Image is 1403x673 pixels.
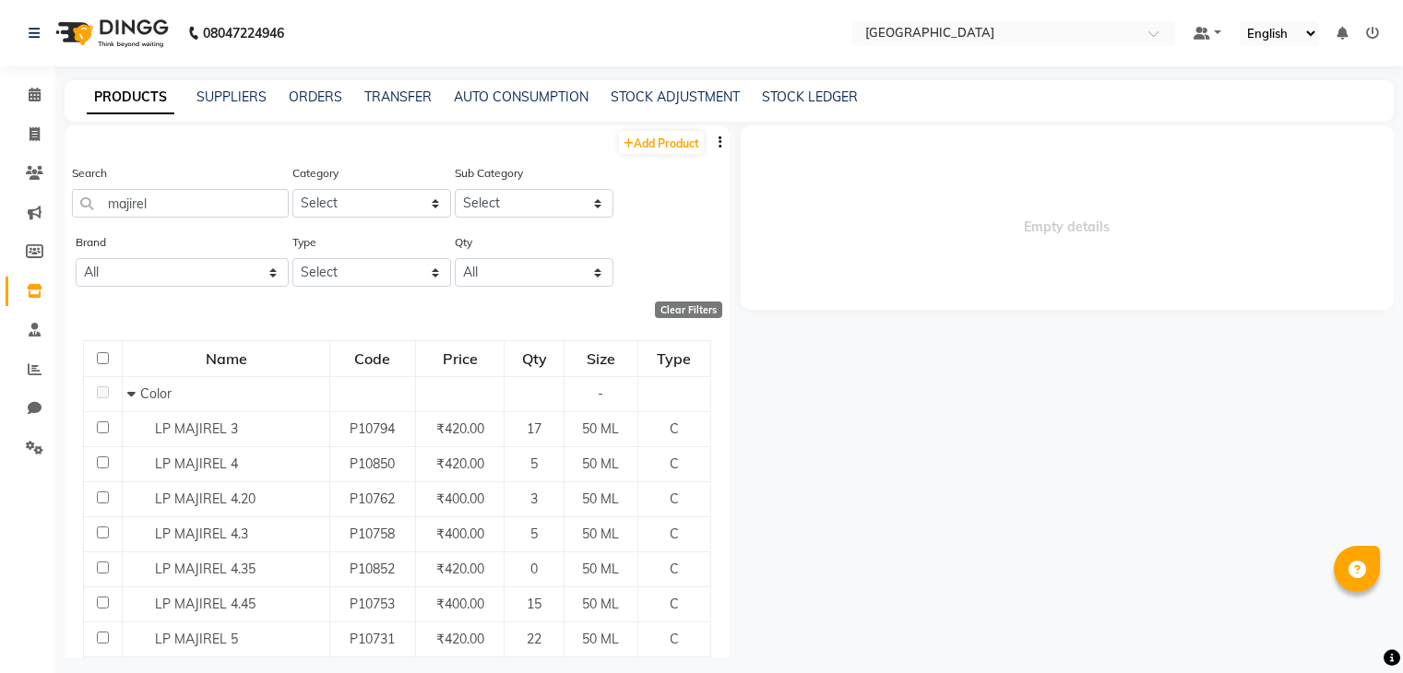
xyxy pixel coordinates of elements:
[655,301,722,318] div: Clear Filters
[611,89,740,105] a: STOCK ADJUSTMENT
[505,342,563,375] div: Qty
[127,385,140,402] span: Collapse Row
[196,89,267,105] a: SUPPLIERS
[582,561,619,577] span: 50 ML
[455,165,523,182] label: Sub Category
[292,234,316,251] label: Type
[619,131,704,154] a: Add Product
[582,490,619,507] span: 50 ML
[741,125,1395,310] span: Empty details
[436,561,484,577] span: ₹420.00
[436,455,484,472] span: ₹420.00
[76,234,106,251] label: Brand
[598,385,603,402] span: -
[670,490,679,507] span: C
[417,342,504,375] div: Price
[670,631,679,647] span: C
[155,490,256,507] span: LP MAJIREL 4.20
[530,455,538,472] span: 5
[155,525,248,542] span: LP MAJIREL 4.3
[436,490,484,507] span: ₹400.00
[155,420,238,437] span: LP MAJIREL 3
[527,596,541,612] span: 15
[436,631,484,647] span: ₹420.00
[762,89,858,105] a: STOCK LEDGER
[582,596,619,612] span: 50 ML
[350,596,395,612] span: P10753
[582,420,619,437] span: 50 ML
[582,525,619,542] span: 50 ML
[530,561,538,577] span: 0
[530,490,538,507] span: 3
[436,525,484,542] span: ₹400.00
[155,455,238,472] span: LP MAJIREL 4
[582,631,619,647] span: 50 ML
[72,189,289,218] input: Search by product name or code
[292,165,339,182] label: Category
[670,561,679,577] span: C
[350,561,395,577] span: P10852
[670,420,679,437] span: C
[350,525,395,542] span: P10758
[639,342,709,375] div: Type
[140,385,172,402] span: Color
[364,89,432,105] a: TRANSFER
[527,631,541,647] span: 22
[350,490,395,507] span: P10762
[155,561,256,577] span: LP MAJIREL 4.35
[47,7,173,59] img: logo
[289,89,342,105] a: ORDERS
[87,81,174,114] a: PRODUCTS
[331,342,414,375] div: Code
[350,631,395,647] span: P10731
[565,342,636,375] div: Size
[582,455,619,472] span: 50 ML
[203,7,284,59] b: 08047224946
[124,342,328,375] div: Name
[350,420,395,437] span: P10794
[670,525,679,542] span: C
[670,455,679,472] span: C
[72,165,107,182] label: Search
[436,420,484,437] span: ₹420.00
[530,525,538,542] span: 5
[527,420,541,437] span: 17
[436,596,484,612] span: ₹400.00
[670,596,679,612] span: C
[454,89,589,105] a: AUTO CONSUMPTION
[350,455,395,472] span: P10850
[155,631,238,647] span: LP MAJIREL 5
[155,596,256,612] span: LP MAJIREL 4.45
[455,234,472,251] label: Qty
